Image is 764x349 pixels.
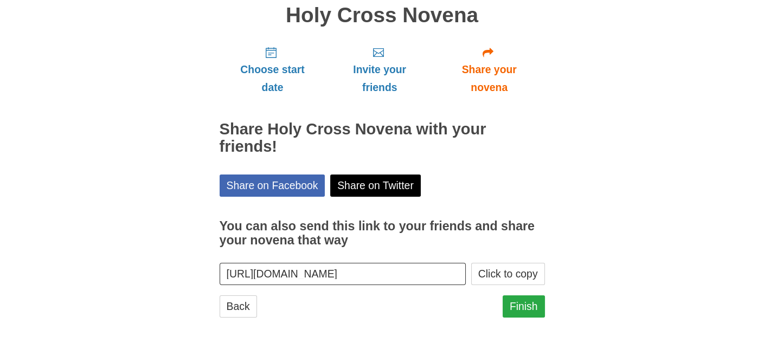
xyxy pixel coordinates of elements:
[220,219,545,247] h3: You can also send this link to your friends and share your novena that way
[330,174,421,197] a: Share on Twitter
[230,61,315,96] span: Choose start date
[336,61,422,96] span: Invite your friends
[220,295,257,318] a: Back
[220,174,325,197] a: Share on Facebook
[434,37,545,102] a: Share your novena
[471,263,545,285] button: Click to copy
[325,37,433,102] a: Invite your friends
[220,37,326,102] a: Choose start date
[220,4,545,27] h1: Holy Cross Novena
[445,61,534,96] span: Share your novena
[220,121,545,156] h2: Share Holy Cross Novena with your friends!
[503,295,545,318] a: Finish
